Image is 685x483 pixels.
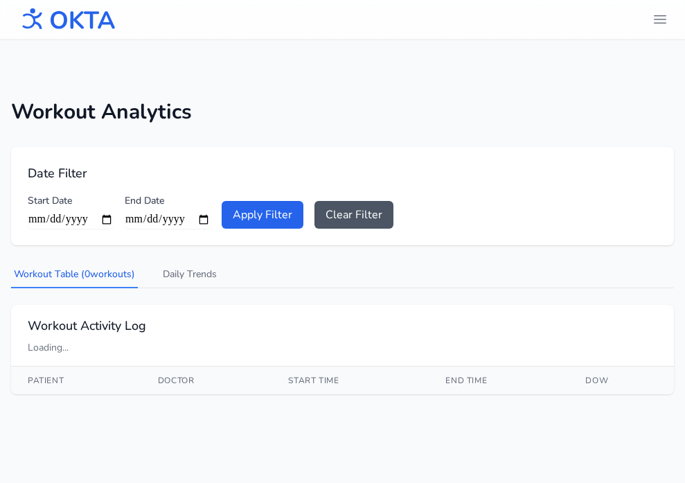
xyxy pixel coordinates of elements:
button: Workout Table (0workouts) [11,262,138,288]
th: Patient [11,367,141,394]
div: Loading... [28,341,657,355]
th: End Time [429,367,569,394]
button: header.menu.open [646,6,674,33]
label: End Date [125,194,211,208]
label: Start Date [28,194,114,208]
th: Doctor [141,367,272,394]
th: Start Time [272,367,429,394]
h2: Date Filter [28,164,657,183]
h1: Workout Analytics [11,100,674,125]
img: OKTA logo [17,1,116,37]
th: DOW [569,367,674,394]
button: Clear Filter [314,201,393,229]
h2: Workout Activity Log [28,316,657,335]
button: Daily Trends [160,262,220,288]
button: Apply Filter [222,201,303,229]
